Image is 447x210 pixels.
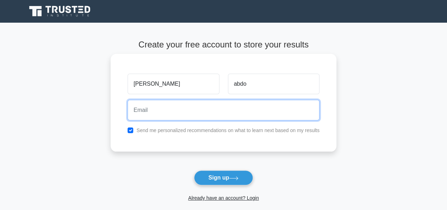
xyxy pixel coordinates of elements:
[128,74,219,94] input: First name
[228,74,319,94] input: Last name
[111,40,336,50] h4: Create your free account to store your results
[128,100,319,120] input: Email
[188,195,259,201] a: Already have an account? Login
[136,127,319,133] label: Send me personalized recommendations on what to learn next based on my results
[194,170,253,185] button: Sign up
